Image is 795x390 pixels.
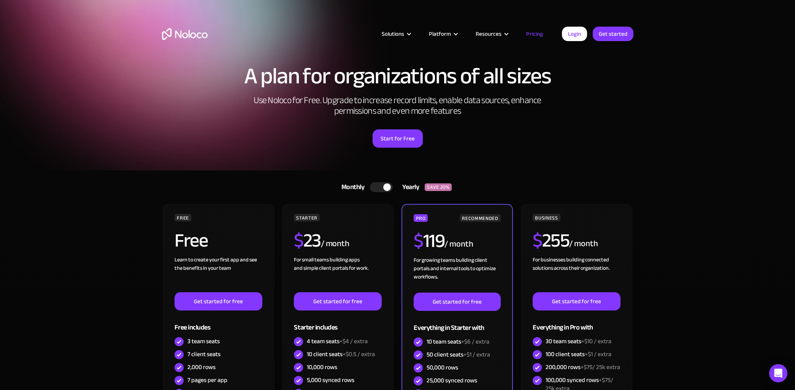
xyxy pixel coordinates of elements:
[307,350,375,358] div: 10 client seats
[343,349,375,360] span: +$0.5 / extra
[414,256,500,293] div: For growing teams building client portals and internal tools to optimize workflows.
[307,376,354,384] div: 5,000 synced rows
[562,27,587,41] a: Login
[414,223,423,259] span: $
[414,214,428,222] div: PRO
[175,310,262,335] div: Free includes
[294,310,381,335] div: Starter includes
[162,28,208,40] a: home
[461,336,489,347] span: +$6 / extra
[175,256,262,292] div: Learn to create your first app and see the benefits in your team ‍
[533,231,569,250] h2: 255
[427,376,477,385] div: 25,000 synced rows
[463,349,490,360] span: +$1 / extra
[187,376,227,384] div: 7 pages per app
[593,27,633,41] a: Get started
[546,363,620,371] div: 200,000 rows
[175,214,191,221] div: FREE
[414,293,500,311] a: Get started for free
[162,65,633,88] h1: A plan for organizations of all sizes
[533,256,620,292] div: For businesses building connected solutions across their organization. ‍
[187,350,221,358] div: 7 client seats
[581,336,611,347] span: +$10 / extra
[414,311,500,336] div: Everything in Starter with
[332,181,370,193] div: Monthly
[294,223,303,258] span: $
[372,29,419,39] div: Solutions
[460,214,500,222] div: RECOMMENDED
[546,337,611,345] div: 30 team seats
[294,214,319,221] div: STARTER
[393,181,425,193] div: Yearly
[187,337,220,345] div: 3 team seats
[307,363,337,371] div: 10,000 rows
[340,336,368,347] span: +$4 / extra
[427,337,489,346] div: 10 team seats
[466,29,517,39] div: Resources
[581,361,620,373] span: +$75/ 25k extra
[294,231,321,250] h2: 23
[569,238,598,250] div: / month
[585,349,611,360] span: +$1 / extra
[414,231,444,250] h2: 119
[427,350,490,359] div: 50 client seats
[546,350,611,358] div: 100 client seats
[533,292,620,310] a: Get started for free
[294,256,381,292] div: For small teams building apps and simple client portals for work. ‍
[533,214,560,221] div: BUSINESS
[187,363,216,371] div: 2,000 rows
[533,223,542,258] span: $
[429,29,451,39] div: Platform
[373,129,423,148] a: Start for Free
[425,183,452,191] div: SAVE 20%
[246,95,550,116] h2: Use Noloco for Free. Upgrade to increase record limits, enable data sources, enhance permissions ...
[175,292,262,310] a: Get started for free
[769,364,787,382] div: Open Intercom Messenger
[517,29,552,39] a: Pricing
[533,310,620,335] div: Everything in Pro with
[427,363,458,372] div: 50,000 rows
[419,29,466,39] div: Platform
[444,238,473,250] div: / month
[476,29,501,39] div: Resources
[321,238,349,250] div: / month
[175,231,208,250] h2: Free
[382,29,404,39] div: Solutions
[307,337,368,345] div: 4 team seats
[294,292,381,310] a: Get started for free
